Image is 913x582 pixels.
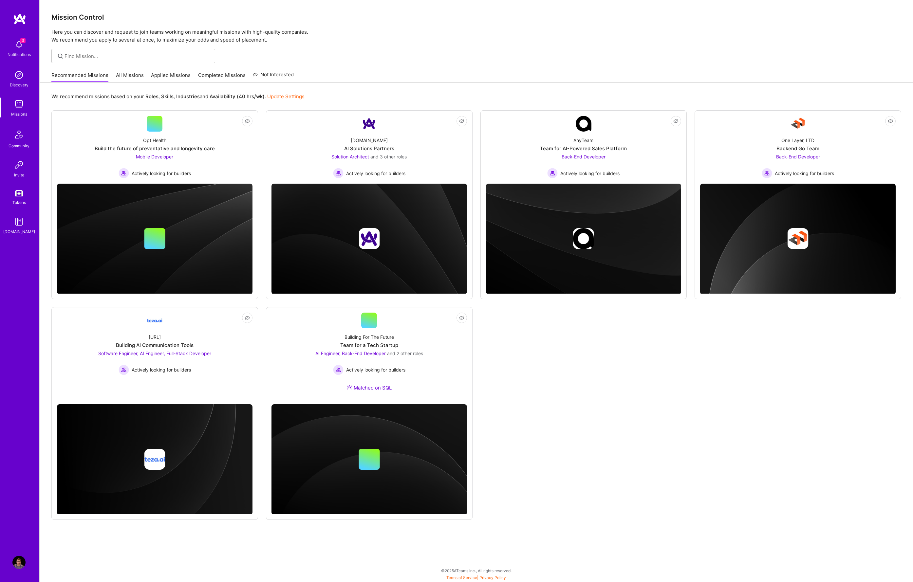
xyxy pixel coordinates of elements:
i: icon EyeClosed [673,118,679,124]
span: Solution Architect [331,154,369,159]
img: discovery [12,68,26,82]
i: icon EyeClosed [245,315,250,320]
div: AI Solutions Partners [344,145,394,152]
b: Availability (40 hrs/wk) [210,93,265,100]
i: icon SearchGrey [57,52,64,60]
span: Mobile Developer [136,154,173,159]
div: [DOMAIN_NAME] [351,137,388,144]
img: Company Logo [147,313,162,328]
a: Privacy Policy [479,575,506,580]
a: Building For The FutureTeam for a Tech StartupAI Engineer, Back-End Developer and 2 other rolesAc... [271,313,467,399]
span: Back-End Developer [562,154,606,159]
div: Notifications [8,51,31,58]
a: Opt HealthBuild the future of preventative and longevity careMobile Developer Actively looking fo... [57,116,252,178]
a: Not Interested [253,71,294,82]
a: Recommended Missions [51,72,108,82]
div: Tokens [12,199,26,206]
div: Discovery [10,82,28,88]
div: Matched on SQL [347,384,392,391]
img: cover [700,184,896,294]
img: cover [486,184,681,294]
img: User Avatar [12,556,26,569]
span: Actively looking for builders [346,170,405,177]
img: Community [11,127,27,142]
a: Company LogoAnyTeamTeam for AI-Powered Sales PlatformBack-End Developer Actively looking for buil... [486,116,681,178]
img: Company logo [788,228,809,249]
img: guide book [12,215,26,228]
span: Software Engineer, AI Engineer, Full-Stack Developer [98,351,211,356]
img: cover [271,184,467,294]
div: One Layer, LTD [781,137,814,144]
span: and 3 other roles [370,154,407,159]
a: Completed Missions [198,72,246,82]
span: Actively looking for builders [132,366,191,373]
img: Actively looking for builders [119,365,129,375]
b: Roles [145,93,158,100]
img: Company logo [144,449,165,470]
img: logo [13,13,26,25]
div: Building For The Future [345,334,394,340]
span: Actively looking for builders [775,170,834,177]
img: Actively looking for builders [119,168,129,178]
img: cover [271,404,467,515]
div: [URL] [149,334,161,340]
a: Applied Missions [151,72,191,82]
img: bell [12,38,26,51]
img: Company logo [359,228,380,249]
div: Build the future of preventative and longevity care [95,145,215,152]
a: All Missions [116,72,144,82]
i: icon EyeClosed [459,315,464,320]
a: Company LogoOne Layer, LTDBackend Go TeamBack-End Developer Actively looking for buildersActively... [700,116,896,178]
span: AI Engineer, Back-End Developer [315,351,386,356]
div: Team for AI-Powered Sales Platform [540,145,627,152]
i: icon EyeClosed [245,118,250,124]
span: Back-End Developer [776,154,820,159]
div: Invite [14,172,24,178]
img: Company Logo [576,116,591,132]
a: User Avatar [11,556,27,569]
i: icon EyeClosed [888,118,893,124]
img: Ateam Purple Icon [347,385,352,390]
span: and 2 other roles [387,351,423,356]
img: Company Logo [361,116,377,132]
a: Company Logo[DOMAIN_NAME]AI Solutions PartnersSolution Architect and 3 other rolesActively lookin... [271,116,467,178]
div: Missions [11,111,27,118]
img: cover [57,184,252,294]
img: Invite [12,158,26,172]
div: © 2025 ATeams Inc., All rights reserved. [39,562,913,579]
b: Skills [161,93,174,100]
span: 3 [20,38,26,43]
span: Actively looking for builders [132,170,191,177]
a: Terms of Service [446,575,477,580]
input: Find Mission... [65,53,210,60]
div: Team for a Tech Startup [340,342,398,349]
i: icon EyeClosed [459,118,464,124]
div: [DOMAIN_NAME] [3,228,35,235]
div: Community [9,142,29,149]
img: tokens [15,190,23,196]
div: Building AI Communication Tools [116,342,194,349]
img: Actively looking for builders [762,168,772,178]
img: Actively looking for builders [547,168,558,178]
div: Backend Go Team [776,145,819,152]
span: | [446,575,506,580]
div: Opt Health [143,137,166,144]
a: Company Logo[URL]Building AI Communication ToolsSoftware Engineer, AI Engineer, Full-Stack Develo... [57,313,252,399]
img: teamwork [12,98,26,111]
img: cover [57,404,252,515]
img: Company logo [573,228,594,249]
h3: Mission Control [51,13,901,21]
a: Update Settings [267,93,305,100]
span: Actively looking for builders [560,170,620,177]
b: Industries [176,93,200,100]
span: Actively looking for builders [346,366,405,373]
p: Here you can discover and request to join teams working on meaningful missions with high-quality ... [51,28,901,44]
img: Actively looking for builders [333,365,344,375]
img: Company Logo [790,116,806,132]
img: Actively looking for builders [333,168,344,178]
p: We recommend missions based on your , , and . [51,93,305,100]
div: AnyTeam [573,137,593,144]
